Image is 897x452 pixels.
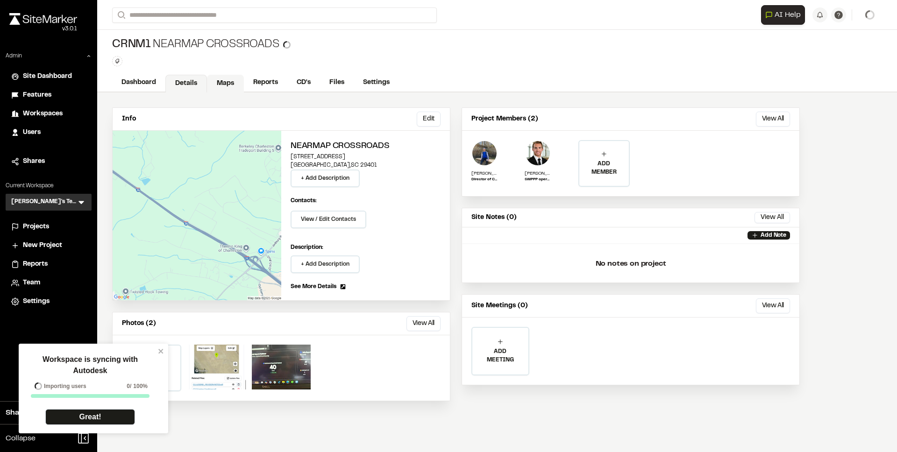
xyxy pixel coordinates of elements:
[471,170,498,177] p: [PERSON_NAME]
[11,278,86,288] a: Team
[525,140,551,166] img: Troy Brennan
[23,109,63,119] span: Workspaces
[11,127,86,138] a: Users
[320,74,354,92] a: Files
[158,347,164,355] button: close
[244,74,287,92] a: Reports
[23,259,48,269] span: Reports
[471,212,517,223] p: Site Notes (0)
[165,75,207,92] a: Details
[291,255,360,273] button: + Add Description
[11,109,86,119] a: Workspaces
[354,74,399,92] a: Settings
[207,75,244,92] a: Maps
[471,114,538,124] p: Project Members (2)
[470,249,792,279] p: No notes on project
[23,71,72,82] span: Site Dashboard
[11,71,86,82] a: Site Dashboard
[9,13,77,25] img: rebrand.png
[11,240,86,251] a: New Project
[6,407,68,418] span: Share Workspace
[11,297,86,307] a: Settings
[122,114,136,124] p: Info
[755,212,790,223] button: View All
[291,161,441,169] p: [GEOGRAPHIC_DATA] , SC 29401
[23,278,40,288] span: Team
[756,298,790,313] button: View All
[112,74,165,92] a: Dashboard
[291,243,441,252] p: Description:
[127,382,131,390] span: 0 /
[291,211,366,228] button: View / Edit Contacts
[525,170,551,177] p: [PERSON_NAME]
[775,9,801,21] span: AI Help
[761,5,809,25] div: Open AI Assistant
[472,347,528,364] p: ADD MEETING
[6,52,22,60] p: Admin
[291,282,336,291] span: See More Details
[471,140,498,166] img: Troy Brennan
[761,231,786,240] p: Add Note
[6,433,36,444] span: Collapse
[112,37,291,52] div: Nearmap Crossroads
[23,222,49,232] span: Projects
[9,25,77,33] div: Oh geez...please don't...
[112,7,129,23] button: Search
[11,156,86,167] a: Shares
[471,301,528,311] p: Site Meetings (0)
[31,382,86,390] div: Importing users
[291,197,317,205] p: Contacts:
[761,5,805,25] button: Open AI Assistant
[417,112,441,127] button: Edit
[291,153,441,161] p: [STREET_ADDRESS]
[112,56,122,66] button: Edit Tags
[525,177,551,183] p: SWPPP operator
[25,354,155,376] p: Workspace is syncing with Autodesk
[23,240,62,251] span: New Project
[291,140,441,153] h2: Nearmap Crossroads
[11,259,86,269] a: Reports
[471,177,498,183] p: Director of Construction Administration
[23,127,41,138] span: Users
[6,182,92,190] p: Current Workspace
[23,156,45,167] span: Shares
[291,169,360,187] button: + Add Description
[23,297,50,307] span: Settings
[11,90,86,100] a: Features
[406,316,441,331] button: View All
[112,37,151,52] span: CRNM1
[756,112,790,127] button: View All
[11,222,86,232] a: Projects
[287,74,320,92] a: CD's
[11,198,77,207] h3: [PERSON_NAME]'s Test
[45,409,135,425] a: Great!
[122,318,156,329] p: Photos (2)
[23,90,51,100] span: Features
[133,382,148,390] span: 100%
[579,160,629,177] p: ADD MEMBER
